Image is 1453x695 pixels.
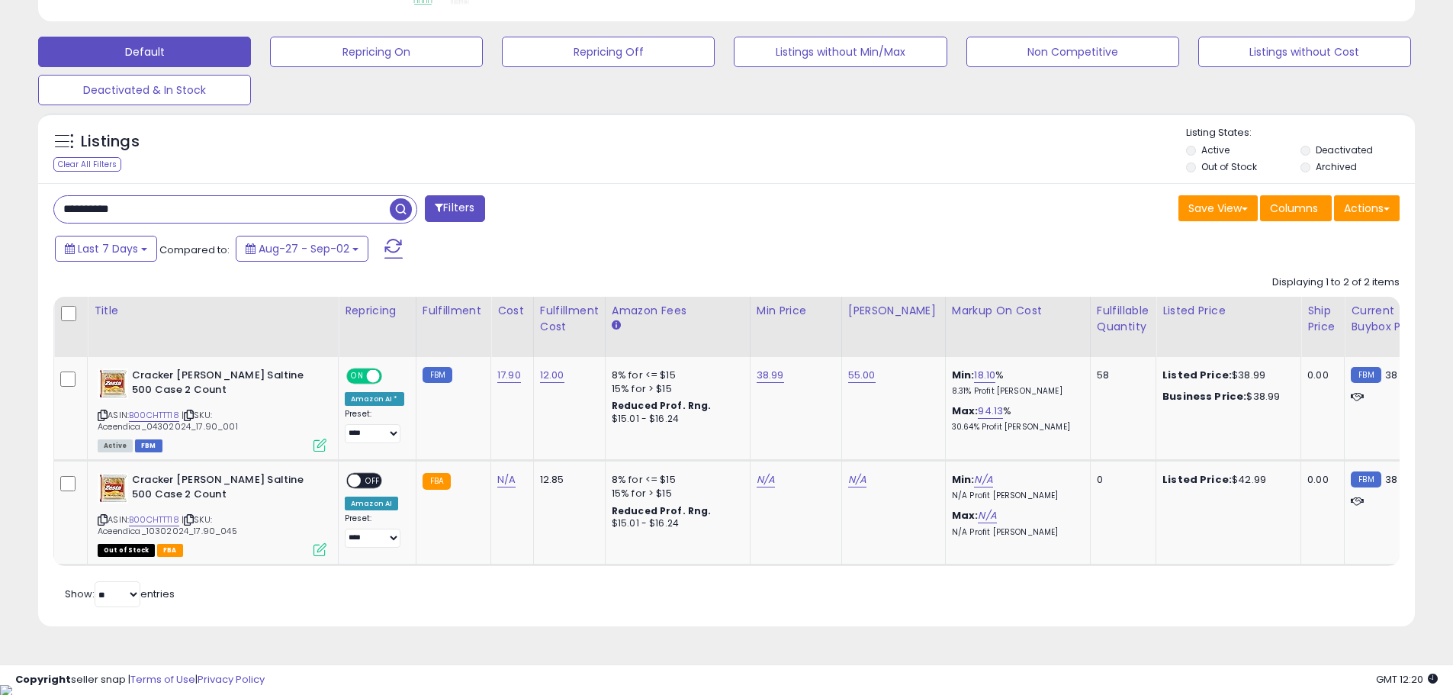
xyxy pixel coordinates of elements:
div: % [952,368,1078,397]
a: 94.13 [978,404,1003,419]
button: Actions [1334,195,1400,221]
span: 38 [1385,368,1397,382]
label: Deactivated [1316,143,1373,156]
span: ON [348,370,367,383]
span: Columns [1270,201,1318,216]
b: Reduced Prof. Rng. [612,399,712,412]
label: Archived [1316,160,1357,173]
label: Out of Stock [1201,160,1257,173]
div: % [952,404,1078,433]
div: seller snap | | [15,673,265,687]
p: 30.64% Profit [PERSON_NAME] [952,422,1078,433]
div: Amazon AI * [345,392,404,406]
b: Reduced Prof. Rng. [612,504,712,517]
a: B00CHTTT18 [129,513,179,526]
button: Last 7 Days [55,236,157,262]
span: Last 7 Days [78,241,138,256]
span: All listings currently available for purchase on Amazon [98,439,133,452]
span: | SKU: Aceendica_10302024_17.90_045 [98,513,237,536]
strong: Copyright [15,672,71,687]
div: Title [94,303,332,319]
button: Listings without Cost [1198,37,1411,67]
a: B00CHTTT18 [129,409,179,422]
button: Repricing Off [502,37,715,67]
b: Listed Price: [1162,368,1232,382]
small: FBA [423,473,451,490]
button: Repricing On [270,37,483,67]
button: Filters [425,195,484,222]
b: Cracker [PERSON_NAME] Saltine 500 Case 2 Count [132,368,317,401]
div: Repricing [345,303,410,319]
p: N/A Profit [PERSON_NAME] [952,527,1078,538]
div: [PERSON_NAME] [848,303,939,319]
a: 12.00 [540,368,564,383]
div: 8% for <= $15 [612,473,738,487]
div: Min Price [757,303,835,319]
div: 0 [1097,473,1144,487]
a: N/A [974,472,992,487]
div: Listed Price [1162,303,1294,319]
a: N/A [757,472,775,487]
b: Min: [952,472,975,487]
b: Business Price: [1162,389,1246,404]
div: $38.99 [1162,368,1289,382]
div: Preset: [345,409,404,443]
a: 17.90 [497,368,521,383]
span: Compared to: [159,243,230,257]
a: Privacy Policy [198,672,265,687]
span: All listings that are currently out of stock and unavailable for purchase on Amazon [98,544,155,557]
button: Save View [1178,195,1258,221]
div: Clear All Filters [53,157,121,172]
button: Deactivated & In Stock [38,75,251,105]
th: The percentage added to the cost of goods (COGS) that forms the calculator for Min & Max prices. [945,297,1090,357]
img: 51RczHvlNxL._SL40_.jpg [98,368,128,399]
button: Default [38,37,251,67]
a: N/A [978,508,996,523]
span: 2025-09-10 12:20 GMT [1376,672,1438,687]
button: Non Competitive [966,37,1179,67]
label: Active [1201,143,1230,156]
small: FBM [1351,367,1381,383]
div: Cost [497,303,527,319]
div: ASIN: [98,473,326,555]
b: Listed Price: [1162,472,1232,487]
p: N/A Profit [PERSON_NAME] [952,491,1078,501]
div: $38.99 [1162,390,1289,404]
div: Preset: [345,513,404,548]
a: Terms of Use [130,672,195,687]
a: 18.10 [974,368,995,383]
b: Cracker [PERSON_NAME] Saltine 500 Case 2 Count [132,473,317,505]
span: OFF [380,370,404,383]
h5: Listings [81,131,140,153]
button: Listings without Min/Max [734,37,947,67]
div: 15% for > $15 [612,487,738,500]
div: Fulfillment Cost [540,303,599,335]
b: Max: [952,404,979,418]
div: 15% for > $15 [612,382,738,396]
div: Amazon AI [345,497,398,510]
div: $15.01 - $16.24 [612,517,738,530]
small: FBM [1351,471,1381,487]
small: FBM [423,367,452,383]
span: FBA [157,544,183,557]
div: 12.85 [540,473,593,487]
img: 51RczHvlNxL._SL40_.jpg [98,473,128,504]
div: 0.00 [1307,473,1332,487]
span: | SKU: Aceendica_04302024_17.90_001 [98,409,238,432]
div: Current Buybox Price [1351,303,1429,335]
button: Aug-27 - Sep-02 [236,236,368,262]
p: Listing States: [1186,126,1415,140]
button: Columns [1260,195,1332,221]
a: 38.99 [757,368,784,383]
div: Fulfillment [423,303,484,319]
span: Aug-27 - Sep-02 [259,241,349,256]
small: Amazon Fees. [612,319,621,333]
div: 58 [1097,368,1144,382]
div: Markup on Cost [952,303,1084,319]
a: N/A [848,472,866,487]
span: Show: entries [65,587,175,601]
span: FBM [135,439,162,452]
div: 8% for <= $15 [612,368,738,382]
div: Displaying 1 to 2 of 2 items [1272,275,1400,290]
b: Min: [952,368,975,382]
